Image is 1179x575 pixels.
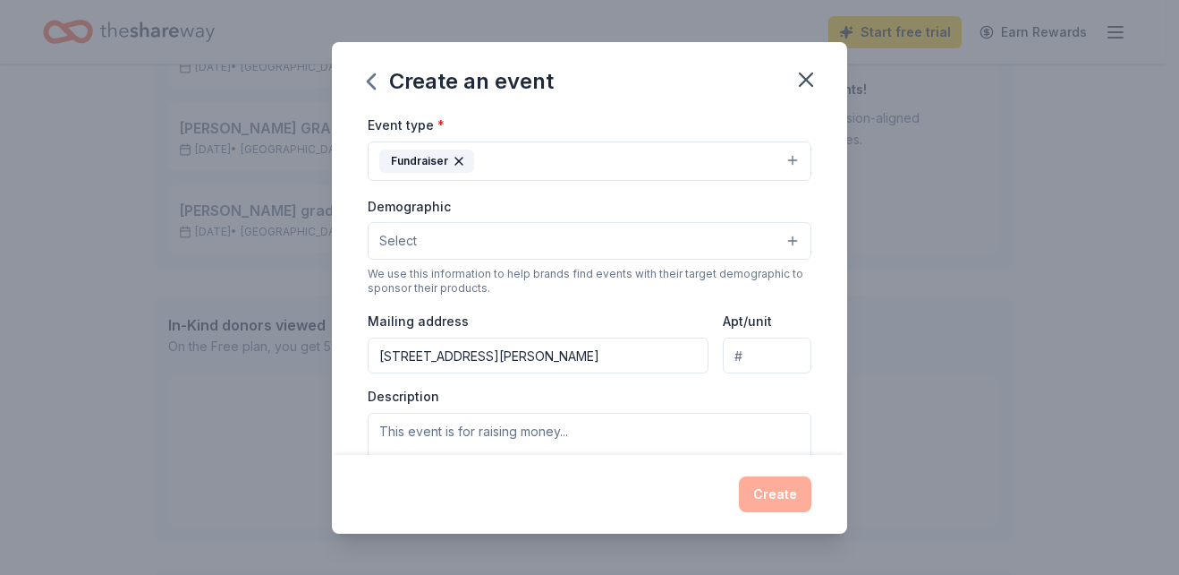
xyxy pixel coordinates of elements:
[379,230,417,252] span: Select
[368,222,811,260] button: Select
[723,338,811,373] input: #
[368,67,554,96] div: Create an event
[723,313,772,330] label: Apt/unit
[368,313,469,330] label: Mailing address
[368,198,451,216] label: Demographic
[368,142,811,181] button: Fundraiser
[368,267,811,296] div: We use this information to help brands find events with their target demographic to sponsor their...
[379,150,474,173] div: Fundraiser
[368,388,439,406] label: Description
[368,116,445,134] label: Event type
[368,338,708,373] input: Enter a US address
